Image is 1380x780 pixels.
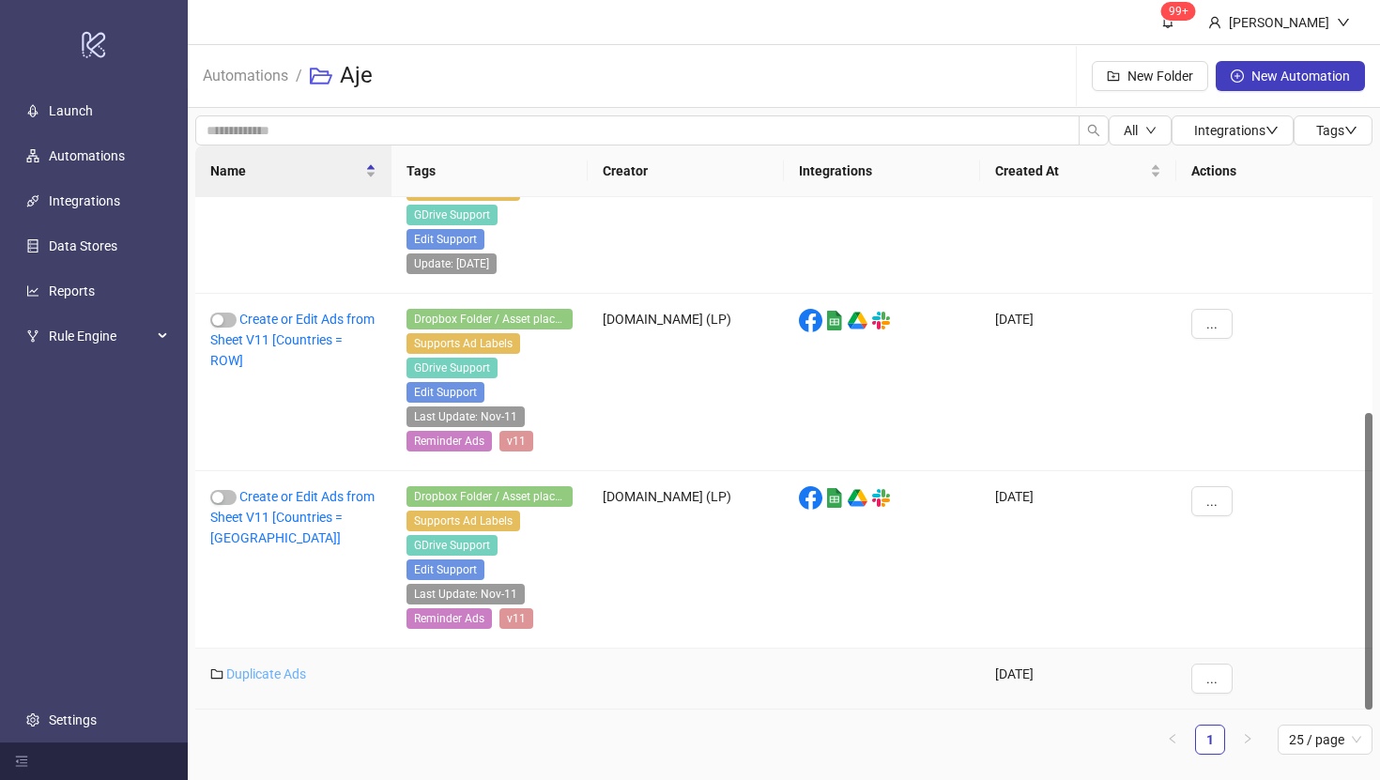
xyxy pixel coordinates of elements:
div: [DOMAIN_NAME] (LP) [588,294,784,471]
span: Update: 21-10-2024 [406,253,497,274]
div: [DATE] [980,141,1176,294]
h3: Aje [340,61,373,91]
span: Created At [995,161,1146,181]
span: down [1265,124,1279,137]
span: fork [26,329,39,343]
span: Reminder Ads [406,431,492,451]
th: Actions [1176,145,1372,197]
div: [DATE] [980,471,1176,649]
span: left [1167,733,1178,744]
span: New Automation [1251,69,1350,84]
div: [PERSON_NAME] [1221,12,1337,33]
span: 25 / page [1289,726,1361,754]
span: ... [1206,671,1218,686]
span: v11 [499,608,533,629]
li: 1 [1195,725,1225,755]
span: Edit Support [406,229,484,250]
span: ... [1206,494,1218,509]
button: Integrationsdown [1172,115,1294,145]
th: Integrations [784,145,980,197]
span: user [1208,16,1221,29]
div: [DATE] [980,294,1176,471]
a: Integrations [49,193,120,208]
a: Data Stores [49,238,117,253]
a: Settings [49,712,97,727]
span: Integrations [1194,123,1279,138]
span: ... [1206,316,1218,331]
span: GDrive Support [406,205,498,225]
li: / [296,46,302,106]
span: Edit Support [406,382,484,403]
span: search [1087,124,1100,137]
span: Last Update: Nov-11 [406,406,525,427]
button: New Automation [1216,61,1365,91]
span: Dropbox Folder / Asset placement detection [406,309,573,329]
button: right [1233,725,1263,755]
a: Create or Edit Ads from Sheet V11 [Countries = [GEOGRAPHIC_DATA]] [210,489,375,545]
span: down [1337,16,1350,29]
span: Rule Engine [49,317,152,355]
button: ... [1191,664,1233,694]
div: [DATE] [980,649,1176,710]
th: Name [195,145,391,197]
div: [DOMAIN_NAME] (LP) [588,471,784,649]
sup: 1695 [1161,2,1196,21]
button: Alldown [1109,115,1172,145]
span: Dropbox Folder / Asset placement detection [406,486,573,507]
span: down [1344,124,1357,137]
span: Name [210,161,361,181]
a: Automations [199,64,292,84]
span: All [1124,123,1138,138]
button: left [1158,725,1188,755]
span: v11 [499,431,533,451]
span: folder-add [1107,69,1120,83]
button: Tagsdown [1294,115,1372,145]
a: Duplicate Ads [226,666,306,681]
span: New Folder [1127,69,1193,84]
span: Edit Support [406,559,484,580]
th: Created At [980,145,1176,197]
span: folder [210,667,223,681]
button: New Folder [1092,61,1208,91]
button: ... [1191,309,1233,339]
a: Create or Edit Ads from Sheet V11 [Countries = ROW] [210,312,375,368]
a: 1 [1196,726,1224,754]
li: Previous Page [1158,725,1188,755]
th: Creator [588,145,784,197]
a: Reports [49,283,95,298]
span: down [1145,125,1157,136]
span: menu-fold [15,755,28,768]
span: Tags [1316,123,1357,138]
a: Launch [49,103,93,118]
span: plus-circle [1231,69,1244,83]
span: GDrive Support [406,358,498,378]
li: Next Page [1233,725,1263,755]
span: folder-open [310,65,332,87]
div: Page Size [1278,725,1372,755]
span: GDrive Support [406,535,498,556]
span: Last Update: Nov-11 [406,584,525,604]
span: Reminder Ads [406,608,492,629]
button: ... [1191,486,1233,516]
span: bell [1161,15,1174,28]
div: Elephant Room Data [588,141,784,294]
span: Supports Ad Labels [406,511,520,531]
span: right [1242,733,1253,744]
span: Supports Ad Labels [406,333,520,354]
a: Automations [49,148,125,163]
th: Tags [391,145,588,197]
